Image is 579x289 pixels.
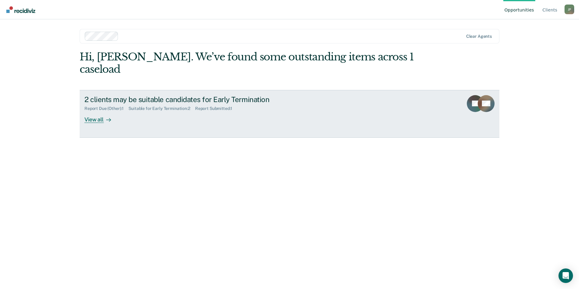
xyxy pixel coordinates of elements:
div: Clear agents [466,34,492,39]
div: Open Intercom Messenger [558,268,573,283]
img: Recidiviz [6,6,35,13]
div: 2 clients may be suitable candidates for Early Termination [84,95,296,104]
div: J P [565,5,574,14]
div: Hi, [PERSON_NAME]. We’ve found some outstanding items across 1 caseload [80,51,416,75]
div: Suitable for Early Termination : 2 [128,106,195,111]
button: Profile dropdown button [565,5,574,14]
div: Report Due (Other) : 1 [84,106,128,111]
div: Report Submitted : 1 [195,106,237,111]
div: View all [84,111,118,123]
a: 2 clients may be suitable candidates for Early TerminationReport Due (Other):1Suitable for Early ... [80,90,499,138]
